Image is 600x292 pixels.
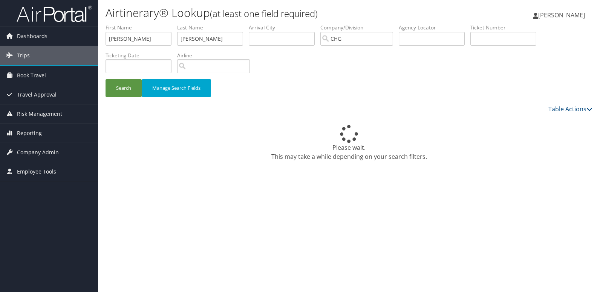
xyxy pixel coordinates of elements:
small: (at least one field required) [210,7,318,20]
label: Agency Locator [399,24,470,31]
label: Ticketing Date [106,52,177,59]
label: Airline [177,52,256,59]
label: Ticket Number [470,24,542,31]
span: Travel Approval [17,85,57,104]
span: Reporting [17,124,42,143]
a: Table Actions [548,105,592,113]
div: Please wait. This may take a while depending on your search filters. [106,125,592,161]
label: Company/Division [320,24,399,31]
button: Manage Search Fields [142,79,211,97]
label: Arrival City [249,24,320,31]
label: First Name [106,24,177,31]
button: Search [106,79,142,97]
span: Dashboards [17,27,47,46]
span: Risk Management [17,105,62,123]
h1: Airtinerary® Lookup [106,5,430,21]
span: Book Travel [17,66,46,85]
span: Company Admin [17,143,59,162]
img: airportal-logo.png [17,5,92,23]
label: Last Name [177,24,249,31]
span: Trips [17,46,30,65]
span: [PERSON_NAME] [538,11,585,19]
span: Employee Tools [17,162,56,181]
a: [PERSON_NAME] [533,4,592,26]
